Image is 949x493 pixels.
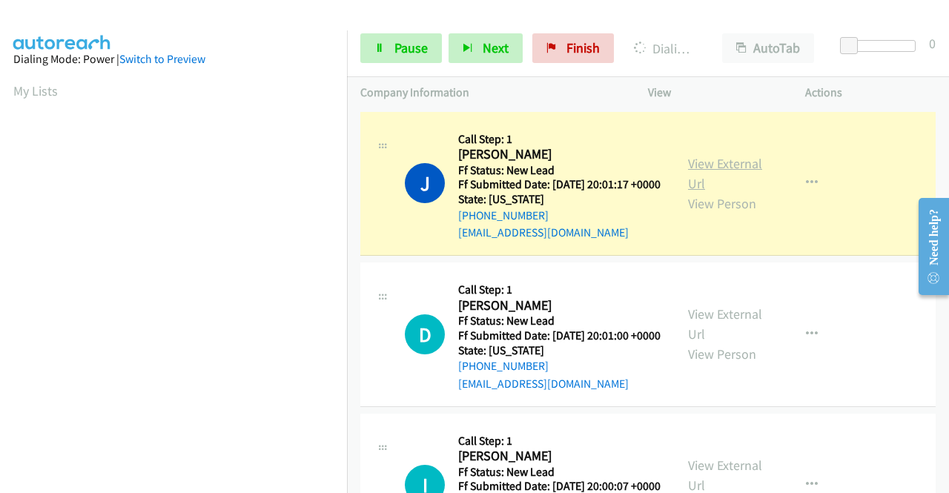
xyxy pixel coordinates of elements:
a: View Person [688,195,756,212]
a: [PHONE_NUMBER] [458,359,549,373]
h5: Call Step: 1 [458,434,661,449]
iframe: Resource Center [907,188,949,305]
p: Company Information [360,84,621,102]
div: 0 [929,33,936,53]
p: Actions [805,84,936,102]
a: Switch to Preview [119,52,205,66]
span: Finish [566,39,600,56]
a: View External Url [688,305,762,343]
h5: State: [US_STATE] [458,192,661,207]
h5: Ff Status: New Lead [458,465,661,480]
button: AutoTab [722,33,814,63]
p: Dialing [PERSON_NAME] [634,39,695,59]
a: My Lists [13,82,58,99]
a: Pause [360,33,442,63]
h1: D [405,314,445,354]
div: Delay between calls (in seconds) [847,40,916,52]
div: The call is yet to be attempted [405,314,445,354]
a: View Person [688,345,756,363]
div: Dialing Mode: Power | [13,50,334,68]
h5: Call Step: 1 [458,132,661,147]
h5: Ff Status: New Lead [458,163,661,178]
span: Next [483,39,509,56]
a: View External Url [688,155,762,192]
h2: [PERSON_NAME] [458,146,656,163]
span: Pause [394,39,428,56]
h5: Call Step: 1 [458,282,661,297]
a: [EMAIL_ADDRESS][DOMAIN_NAME] [458,377,629,391]
h1: J [405,163,445,203]
h2: [PERSON_NAME] [458,448,656,465]
h5: Ff Submitted Date: [DATE] 20:01:17 +0000 [458,177,661,192]
h2: [PERSON_NAME] [458,297,656,314]
button: Next [449,33,523,63]
a: [PHONE_NUMBER] [458,208,549,222]
a: Finish [532,33,614,63]
p: View [648,84,778,102]
h5: State: [US_STATE] [458,343,661,358]
h5: Ff Status: New Lead [458,314,661,328]
a: [EMAIL_ADDRESS][DOMAIN_NAME] [458,225,629,239]
h5: Ff Submitted Date: [DATE] 20:01:00 +0000 [458,328,661,343]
